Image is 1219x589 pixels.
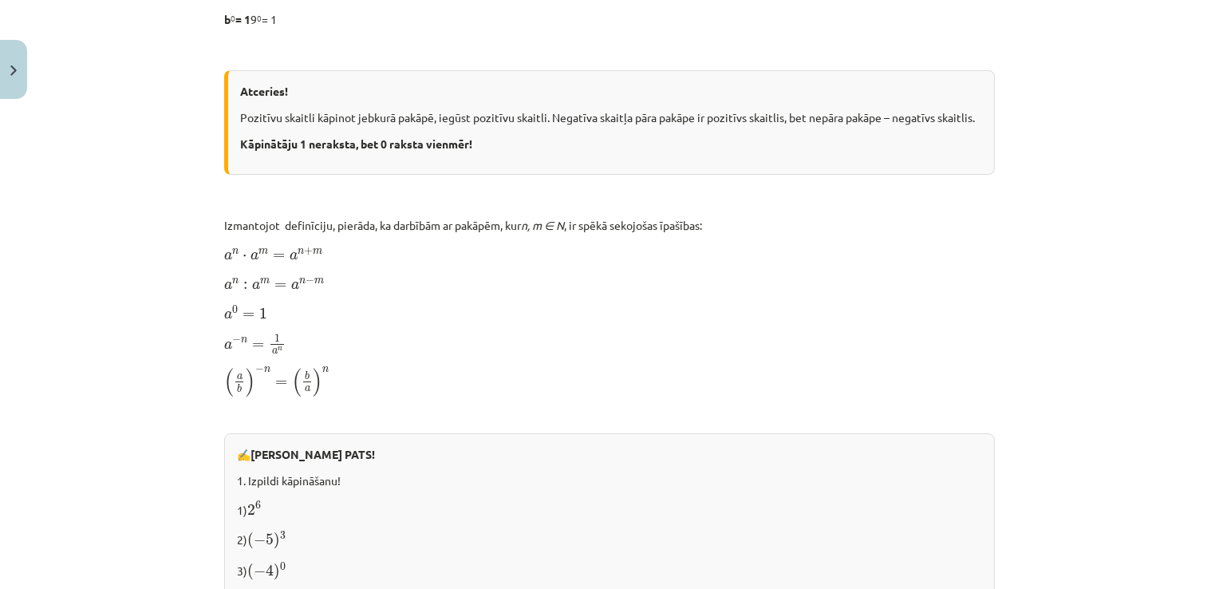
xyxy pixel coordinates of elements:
[10,65,17,76] img: icon-close-lesson-0947bae3869378f0d4975bcd49f059093ad1ed9edebbc8119c70593378902aed.svg
[224,217,995,234] p: Izmantojot definīciju, pierāda, ka darbībām ar pakāpēm, kur , ir spēkā sekojošas īpašības:
[224,342,232,350] span: a
[243,255,247,259] span: ⋅
[322,367,329,373] span: n
[292,368,302,397] span: (
[306,277,314,285] span: −
[299,279,306,284] span: n
[264,367,270,373] span: n
[313,368,322,397] span: )
[237,559,982,581] p: 3)
[255,501,261,509] span: 6
[278,347,282,351] span: n
[280,532,286,540] span: 3
[258,249,268,255] span: m
[280,563,286,571] span: 0
[224,368,234,397] span: (
[224,12,231,26] b: b
[235,12,251,26] b: = 1
[237,472,982,489] p: 1. Izpildi kāpināšanu!
[305,371,310,380] span: b
[251,252,258,260] span: a
[240,84,288,98] b: Atceries!
[255,366,264,374] span: −
[260,279,270,284] span: m
[274,283,286,289] span: =
[314,279,324,284] span: m
[241,338,247,344] span: n
[275,380,287,386] span: =
[305,386,310,392] span: a
[237,385,242,393] span: b
[231,12,235,24] sup: 0
[254,566,266,577] span: −
[240,136,472,151] strong: Kāpinātāju 1 neraksta, bet 0 raksta vienmēr!
[254,535,266,546] span: −
[243,312,254,318] span: =
[237,374,243,380] span: a
[247,504,255,516] span: 2
[266,534,274,545] span: 5
[224,282,232,290] span: a
[232,336,241,344] span: −
[237,499,982,519] p: 1)
[252,342,264,349] span: =
[243,282,247,290] span: :
[232,249,239,255] span: n
[224,311,232,319] span: a
[298,249,304,255] span: n
[252,282,260,290] span: a
[246,368,255,397] span: )
[274,334,280,342] span: 1
[274,532,280,549] span: )
[237,528,982,550] p: 2)
[237,446,982,463] p: ✍️
[304,247,313,255] span: +
[272,349,278,354] span: a
[247,563,254,580] span: (
[521,218,564,232] em: n, m ∈ N
[251,447,375,461] b: [PERSON_NAME] PATS!
[240,109,982,126] p: Pozitīvu skaitli kāpinot jebkurā pakāpē, iegūst pozitīvu skaitli. Negatīva skaitļa pāra pakāpe ir...
[232,279,239,284] span: n
[274,563,280,580] span: )
[257,12,262,24] sup: 0
[247,532,254,549] span: (
[224,11,995,28] p: 9 = 1
[273,253,285,259] span: =
[291,282,299,290] span: a
[266,564,274,576] span: 4
[313,249,322,255] span: m
[259,308,267,319] span: 1
[232,306,238,314] span: 0
[224,252,232,260] span: a
[290,252,298,260] span: a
